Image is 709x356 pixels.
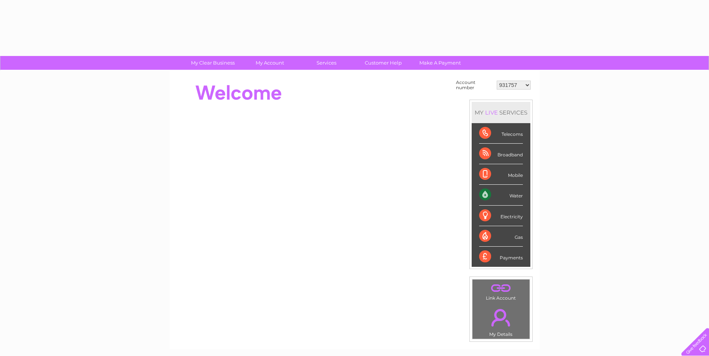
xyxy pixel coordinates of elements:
td: Account number [454,78,495,92]
div: LIVE [484,109,499,116]
a: Services [296,56,357,70]
td: My Details [472,303,530,339]
div: Gas [479,226,523,247]
div: Water [479,185,523,205]
a: . [474,281,528,294]
div: Electricity [479,206,523,226]
div: MY SERVICES [472,102,530,123]
a: . [474,305,528,331]
a: Make A Payment [409,56,471,70]
a: My Account [239,56,300,70]
a: My Clear Business [182,56,244,70]
div: Telecoms [479,123,523,144]
div: Broadband [479,144,523,164]
td: Link Account [472,279,530,303]
a: Customer Help [352,56,414,70]
div: Payments [479,247,523,267]
div: Mobile [479,164,523,185]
